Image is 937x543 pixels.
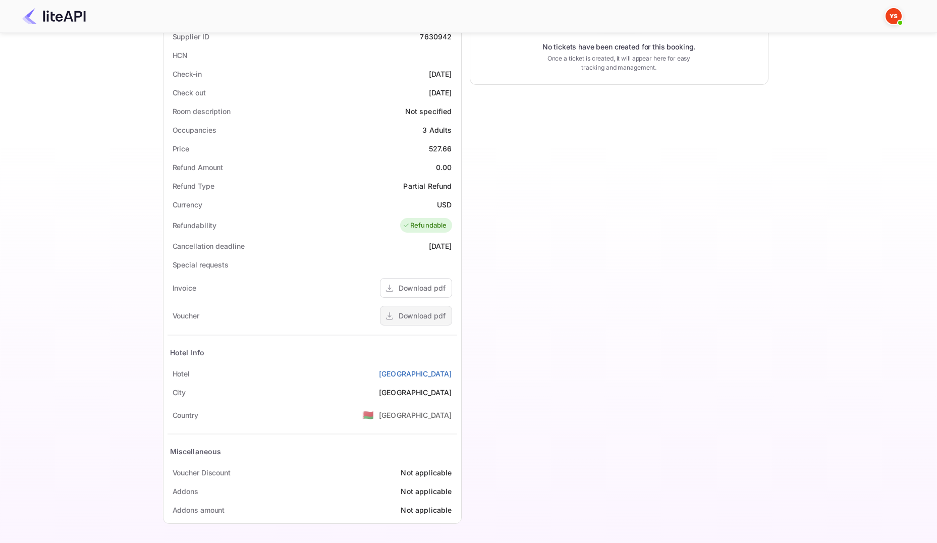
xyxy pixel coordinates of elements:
[401,505,452,515] div: Not applicable
[429,241,452,251] div: [DATE]
[886,8,902,24] img: Yandex Support
[173,241,245,251] div: Cancellation deadline
[401,467,452,478] div: Not applicable
[173,181,214,191] div: Refund Type
[173,106,231,117] div: Room description
[173,486,198,497] div: Addons
[173,310,199,321] div: Voucher
[401,486,452,497] div: Not applicable
[173,125,216,135] div: Occupancies
[403,181,452,191] div: Partial Refund
[405,106,452,117] div: Not specified
[173,467,231,478] div: Voucher Discount
[429,69,452,79] div: [DATE]
[173,31,209,42] div: Supplier ID
[429,87,452,98] div: [DATE]
[422,125,452,135] div: 3 Adults
[399,310,446,321] div: Download pdf
[539,54,699,72] p: Once a ticket is created, it will appear here for easy tracking and management.
[379,368,452,379] a: [GEOGRAPHIC_DATA]
[173,283,196,293] div: Invoice
[173,50,188,61] div: HCN
[22,8,86,24] img: LiteAPI Logo
[173,143,190,154] div: Price
[399,283,446,293] div: Download pdf
[173,505,225,515] div: Addons amount
[173,387,186,398] div: City
[170,347,205,358] div: Hotel Info
[403,221,447,231] div: Refundable
[173,162,224,173] div: Refund Amount
[379,387,452,398] div: [GEOGRAPHIC_DATA]
[379,410,452,420] div: [GEOGRAPHIC_DATA]
[362,406,374,424] span: United States
[173,410,198,420] div: Country
[173,368,190,379] div: Hotel
[173,259,229,270] div: Special requests
[173,87,206,98] div: Check out
[542,42,696,52] p: No tickets have been created for this booking.
[420,31,452,42] div: 7630942
[429,143,452,154] div: 527.66
[170,446,222,457] div: Miscellaneous
[437,199,452,210] div: USD
[436,162,452,173] div: 0.00
[173,199,202,210] div: Currency
[173,220,217,231] div: Refundability
[173,69,202,79] div: Check-in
